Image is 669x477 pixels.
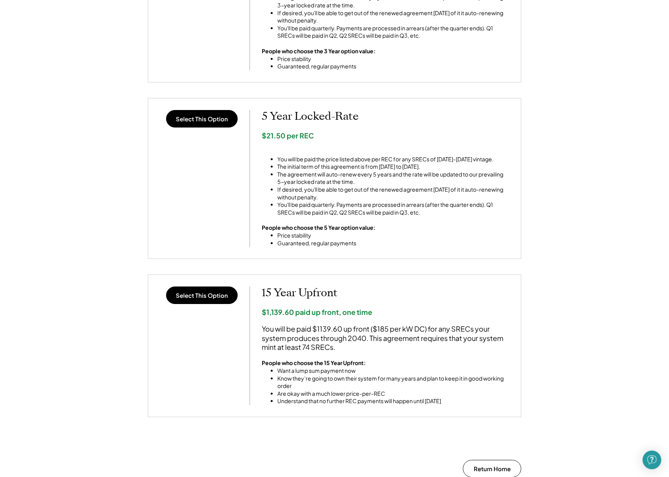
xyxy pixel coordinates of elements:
li: Are okay with a much lower price-per-REC [277,390,509,398]
li: If desired, you'll be able to get out of the renewed agreement [DATE] of it it auto-renewing with... [277,9,509,24]
li: Price stability [277,232,375,239]
button: Select This Option [166,110,238,128]
div: $21.50 per REC [262,131,509,140]
li: You'll be paid quarterly. Payments are processed in arrears (after the quarter ends). Q1 SRECs wi... [277,201,509,216]
li: Price stability [277,55,375,63]
li: Want a lump sum payment now [277,367,509,375]
strong: People who choose the 3 Year option value: [262,47,375,54]
h2: 5 Year Locked-Rate [262,110,509,123]
li: The initial term of this agreement is from [DATE] to [DATE]. [277,163,509,171]
h2: 15 Year Upfront [262,287,509,300]
strong: People who choose the 5 Year option value: [262,224,375,231]
strong: People who choose the 15 Year Upfront: [262,359,366,366]
li: The agreement will auto-renew every 5 years and the rate will be updated to our prevailing 5-year... [277,171,509,186]
li: Guaranteed, regular payments [277,239,375,247]
div: You will be paid $1139.60 up front ($185 per kW DC) for any SRECs your system produces through 20... [262,324,509,351]
div: $1,139.60 paid up front, one time [262,308,509,316]
li: Guaranteed, regular payments [277,63,375,70]
button: Select This Option [166,287,238,304]
li: You'll be paid quarterly. Payments are processed in arrears (after the quarter ends). Q1 SRECs wi... [277,24,509,40]
li: You will be paid the price listed above per REC for any SRECs of [DATE]-[DATE] vintage. [277,156,509,163]
div: Open Intercom Messenger [643,451,661,469]
li: If desired, you'll be able to get out of the renewed agreement [DATE] of it it auto-renewing with... [277,186,509,201]
li: Know they’re going to own their system for many years and plan to keep it in good working order [277,375,509,390]
li: Understand that no further REC payments will happen until [DATE] [277,397,509,405]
